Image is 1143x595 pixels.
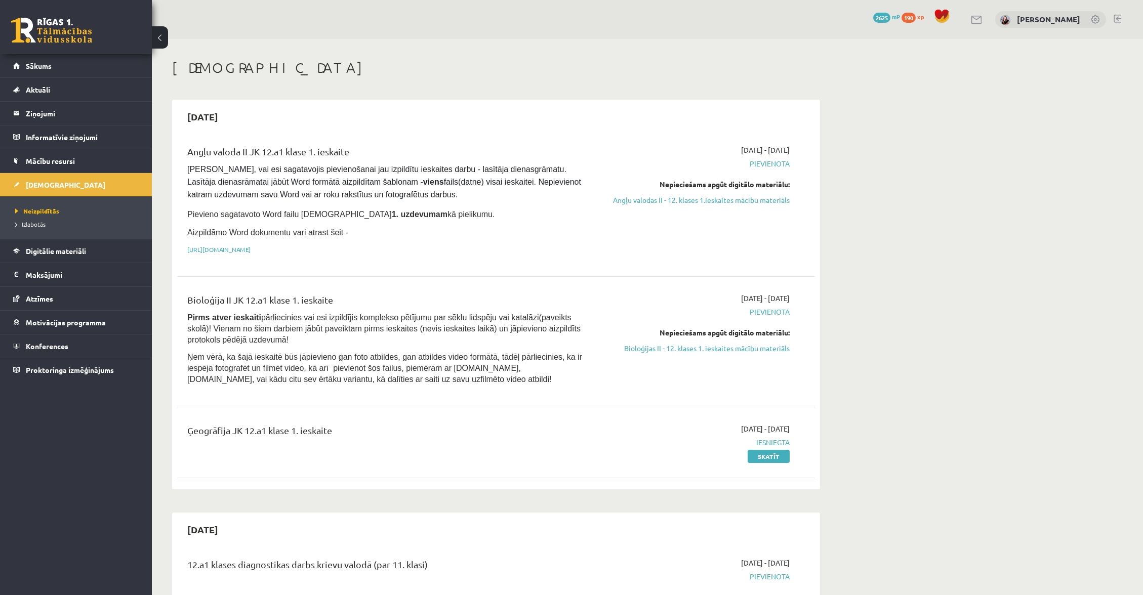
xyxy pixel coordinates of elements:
[748,450,790,463] a: Skatīt
[13,263,139,286] a: Maksājumi
[599,437,790,448] span: Iesniegta
[423,178,444,186] strong: viens
[741,423,790,434] span: [DATE] - [DATE]
[599,571,790,582] span: Pievienota
[187,353,582,384] span: Ņem vērā, ka šajā ieskaitē būs jāpievieno gan foto atbildes, gan atbildes video formātā, tādēļ pā...
[177,518,228,541] h2: [DATE]
[13,334,139,358] a: Konferences
[873,13,900,21] a: 2625 mP
[11,18,92,43] a: Rīgas 1. Tālmācības vidusskola
[15,220,46,228] span: Izlabotās
[187,423,584,442] div: Ģeogrāfija JK 12.a1 klase 1. ieskaite
[917,13,924,21] span: xp
[26,246,86,256] span: Digitālie materiāli
[741,558,790,568] span: [DATE] - [DATE]
[13,125,139,149] a: Informatīvie ziņojumi
[13,78,139,101] a: Aktuāli
[13,173,139,196] a: [DEMOGRAPHIC_DATA]
[177,105,228,129] h2: [DATE]
[13,54,139,77] a: Sākums
[187,293,584,312] div: Bioloģija II JK 12.a1 klase 1. ieskaite
[187,313,261,322] strong: Pirms atver ieskaiti
[1000,15,1010,25] img: Evelīna Auziņa
[902,13,916,23] span: 190
[26,263,139,286] legend: Maksājumi
[13,287,139,310] a: Atzīmes
[599,327,790,338] div: Nepieciešams apgūt digitālo materiālu:
[26,365,114,374] span: Proktoringa izmēģinājums
[187,228,348,237] span: Aizpildāmo Word dokumentu vari atrast šeit -
[26,318,106,327] span: Motivācijas programma
[26,85,50,94] span: Aktuāli
[26,294,53,303] span: Atzīmes
[187,145,584,163] div: Angļu valoda II JK 12.a1 klase 1. ieskaite
[13,358,139,381] a: Proktoringa izmēģinājums
[15,206,142,216] a: Neizpildītās
[599,343,790,354] a: Bioloģijas II - 12. klases 1. ieskaites mācību materiāls
[13,149,139,173] a: Mācību resursi
[187,245,251,253] a: [URL][DOMAIN_NAME]
[26,102,139,125] legend: Ziņojumi
[13,239,139,263] a: Digitālie materiāli
[187,165,583,199] span: [PERSON_NAME], vai esi sagatavojis pievienošanai jau izpildītu ieskaites darbu - lasītāja dienasg...
[26,125,139,149] legend: Informatīvie ziņojumi
[599,195,790,205] a: Angļu valodas II - 12. klases 1.ieskaites mācību materiāls
[172,59,820,76] h1: [DEMOGRAPHIC_DATA]
[13,102,139,125] a: Ziņojumi
[13,311,139,334] a: Motivācijas programma
[187,313,581,344] span: pārliecinies vai esi izpildījis komplekso pētījumu par sēklu lidspēju vai katalāzi(paveikts skolā...
[902,13,929,21] a: 190 xp
[187,210,495,219] span: Pievieno sagatavoto Word failu [DEMOGRAPHIC_DATA] kā pielikumu.
[187,558,584,576] div: 12.a1 klases diagnostikas darbs krievu valodā (par 11. klasi)
[26,61,52,70] span: Sākums
[1017,14,1080,24] a: [PERSON_NAME]
[15,207,59,215] span: Neizpildītās
[741,293,790,304] span: [DATE] - [DATE]
[26,180,105,189] span: [DEMOGRAPHIC_DATA]
[15,220,142,229] a: Izlabotās
[599,158,790,169] span: Pievienota
[599,179,790,190] div: Nepieciešams apgūt digitālo materiālu:
[26,156,75,165] span: Mācību resursi
[26,342,68,351] span: Konferences
[892,13,900,21] span: mP
[741,145,790,155] span: [DATE] - [DATE]
[392,210,447,219] strong: 1. uzdevumam
[599,307,790,317] span: Pievienota
[873,13,890,23] span: 2625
